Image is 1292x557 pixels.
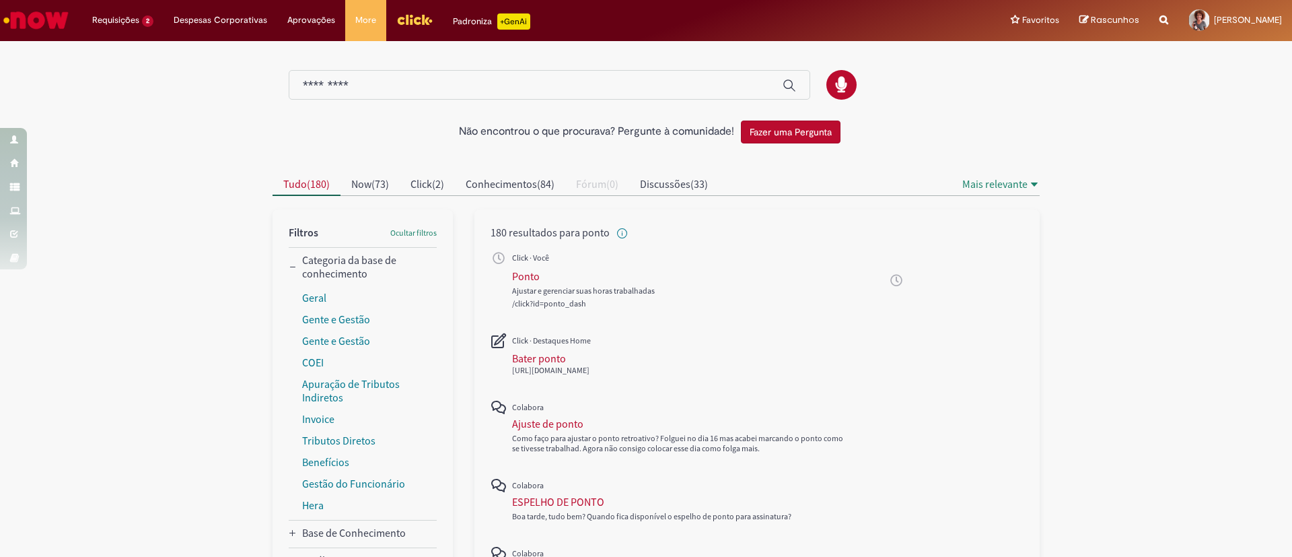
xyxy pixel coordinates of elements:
[174,13,267,27] span: Despesas Corporativas
[396,9,433,30] img: click_logo_yellow_360x200.png
[355,13,376,27] span: More
[1091,13,1139,26] span: Rascunhos
[1079,14,1139,27] a: Rascunhos
[142,15,153,27] span: 2
[453,13,530,30] div: Padroniza
[497,13,530,30] p: +GenAi
[92,13,139,27] span: Requisições
[1022,13,1059,27] span: Favoritos
[1,7,71,34] img: ServiceNow
[287,13,335,27] span: Aprovações
[1214,14,1282,26] span: [PERSON_NAME]
[741,121,840,143] button: Fazer uma Pergunta
[459,126,734,138] h2: Não encontrou o que procurava? Pergunte à comunidade!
